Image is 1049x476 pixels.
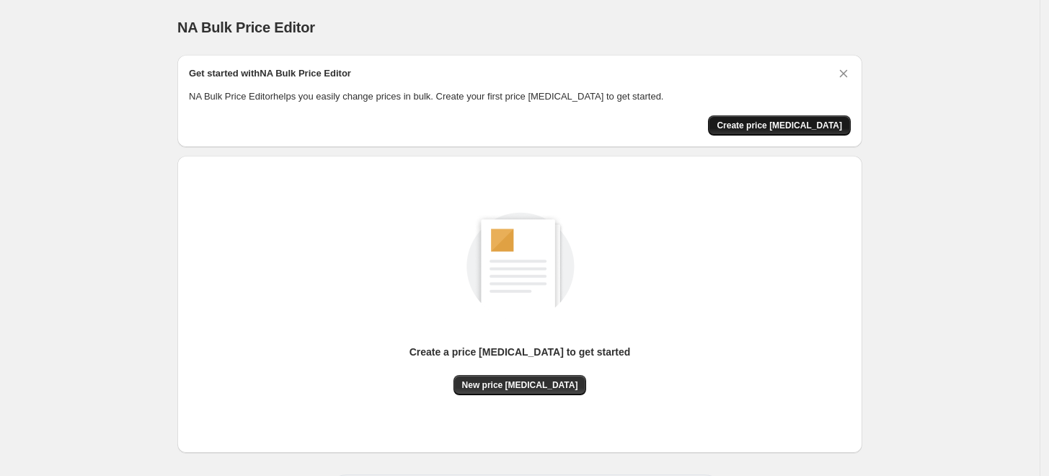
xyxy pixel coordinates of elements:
[708,115,851,136] button: Create price change job
[836,66,851,81] button: Dismiss card
[453,375,587,395] button: New price [MEDICAL_DATA]
[189,66,351,81] h2: Get started with NA Bulk Price Editor
[717,120,842,131] span: Create price [MEDICAL_DATA]
[177,19,315,35] span: NA Bulk Price Editor
[189,89,851,104] p: NA Bulk Price Editor helps you easily change prices in bulk. Create your first price [MEDICAL_DAT...
[462,379,578,391] span: New price [MEDICAL_DATA]
[410,345,631,359] p: Create a price [MEDICAL_DATA] to get started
